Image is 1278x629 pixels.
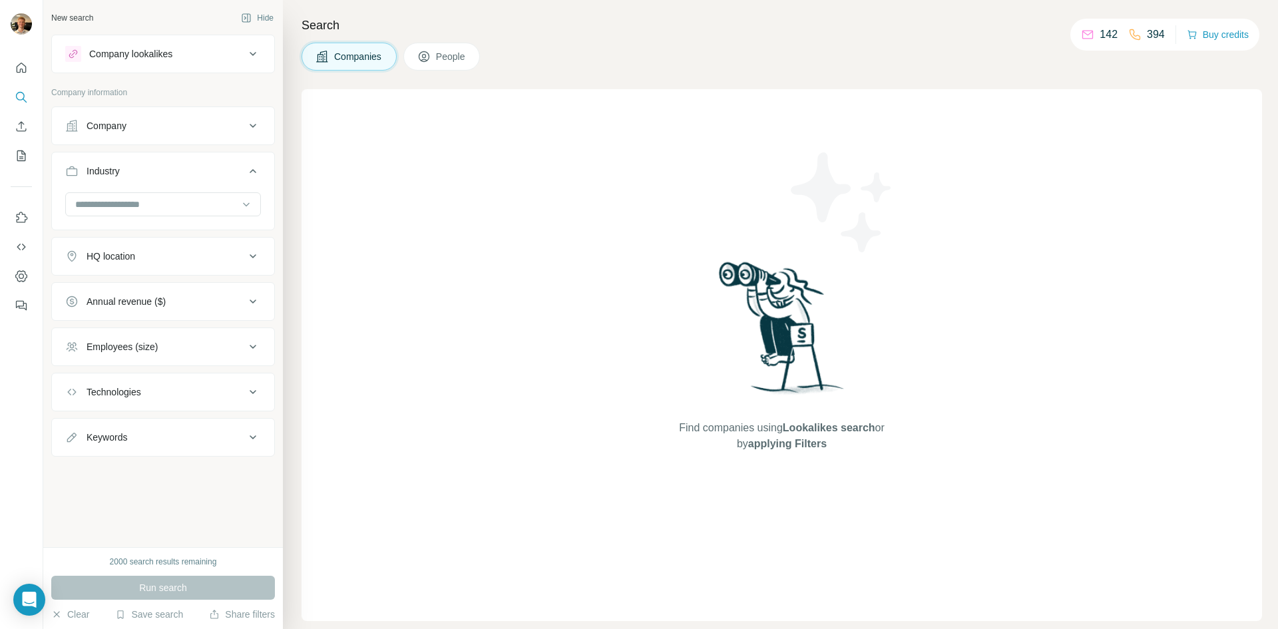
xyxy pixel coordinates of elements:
p: 142 [1100,27,1118,43]
span: Lookalikes search [783,422,875,433]
button: Use Surfe on LinkedIn [11,206,32,230]
div: Annual revenue ($) [87,295,166,308]
span: Companies [334,50,383,63]
button: Save search [115,608,183,621]
button: Annual revenue ($) [52,286,274,317]
button: Keywords [52,421,274,453]
button: My lists [11,144,32,168]
button: Hide [232,8,283,28]
button: Enrich CSV [11,114,32,138]
h4: Search [302,16,1262,35]
button: Feedback [11,294,32,317]
div: 2000 search results remaining [110,556,217,568]
div: HQ location [87,250,135,263]
p: 394 [1147,27,1165,43]
span: Find companies using or by [675,420,888,452]
button: Use Surfe API [11,235,32,259]
button: Clear [51,608,89,621]
button: HQ location [52,240,274,272]
p: Company information [51,87,275,99]
div: Employees (size) [87,340,158,353]
button: Technologies [52,376,274,408]
button: Company [52,110,274,142]
button: Search [11,85,32,109]
div: Industry [87,164,120,178]
img: Surfe Illustration - Stars [782,142,902,262]
img: Avatar [11,13,32,35]
div: Company lookalikes [89,47,172,61]
img: Surfe Illustration - Woman searching with binoculars [713,258,851,407]
button: Dashboard [11,264,32,288]
button: Quick start [11,56,32,80]
div: Open Intercom Messenger [13,584,45,616]
span: People [436,50,467,63]
button: Buy credits [1187,25,1249,44]
button: Share filters [209,608,275,621]
div: Technologies [87,385,141,399]
button: Employees (size) [52,331,274,363]
span: applying Filters [748,438,827,449]
button: Industry [52,155,274,192]
div: Keywords [87,431,127,444]
div: New search [51,12,93,24]
div: Company [87,119,126,132]
button: Company lookalikes [52,38,274,70]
